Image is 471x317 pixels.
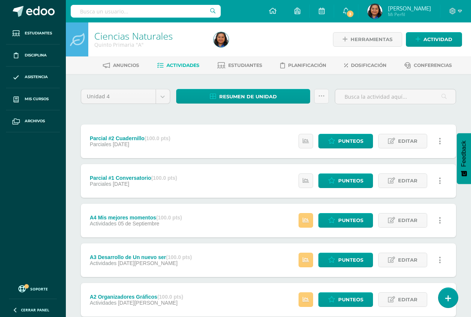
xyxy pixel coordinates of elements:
[90,215,182,221] div: A4 Mis mejores momentos
[423,33,452,46] span: Actividad
[21,307,49,313] span: Cerrar panel
[94,31,205,41] h1: Ciencias Naturales
[214,32,229,47] img: 95ff7255e5efb9ef498d2607293e1cff.png
[6,44,60,67] a: Disciplina
[404,59,452,71] a: Conferencias
[219,90,277,104] span: Resumen de unidad
[166,254,192,260] strong: (100.0 pts)
[338,134,363,148] span: Punteos
[90,135,171,141] div: Parcial #2 Cuadernillo
[318,134,373,148] a: Punteos
[338,213,363,227] span: Punteos
[144,135,170,141] strong: (100.0 pts)
[90,254,192,260] div: A3 Desarrollo de Un nuevo ser
[103,59,139,71] a: Anuncios
[25,74,48,80] span: Asistencia
[113,141,129,147] span: [DATE]
[398,174,418,188] span: Editar
[6,22,60,44] a: Estudiantes
[367,4,382,19] img: 95ff7255e5efb9ef498d2607293e1cff.png
[217,59,262,71] a: Estudiantes
[398,253,418,267] span: Editar
[71,5,221,18] input: Busca un usuario...
[457,133,471,184] button: Feedback - Mostrar encuesta
[90,175,177,181] div: Parcial #1 Conversatorio
[6,88,60,110] a: Mis cursos
[94,41,205,48] div: Quinto Primaria 'A'
[288,62,326,68] span: Planificación
[9,283,57,293] a: Soporte
[90,141,111,147] span: Parciales
[318,253,373,267] a: Punteos
[333,32,402,47] a: Herramientas
[6,67,60,89] a: Asistencia
[151,175,177,181] strong: (100.0 pts)
[338,253,363,267] span: Punteos
[25,118,45,124] span: Archivos
[280,59,326,71] a: Planificación
[351,62,386,68] span: Dosificación
[113,181,129,187] span: [DATE]
[6,110,60,132] a: Archivos
[113,62,139,68] span: Anuncios
[118,260,177,266] span: [DATE][PERSON_NAME]
[338,293,363,307] span: Punteos
[166,62,199,68] span: Actividades
[398,213,418,227] span: Editar
[157,59,199,71] a: Actividades
[338,174,363,188] span: Punteos
[118,300,177,306] span: [DATE][PERSON_NAME]
[118,221,159,227] span: 05 de Septiembre
[318,292,373,307] a: Punteos
[461,141,467,167] span: Feedback
[90,260,117,266] span: Actividades
[90,300,117,306] span: Actividades
[81,89,170,104] a: Unidad 4
[30,286,48,292] span: Soporte
[335,89,456,104] input: Busca la actividad aquí...
[228,62,262,68] span: Estudiantes
[346,10,354,18] span: 3
[25,96,49,102] span: Mis cursos
[406,32,462,47] a: Actividad
[87,89,150,104] span: Unidad 4
[388,4,431,12] span: [PERSON_NAME]
[318,173,373,188] a: Punteos
[25,30,52,36] span: Estudiantes
[157,294,183,300] strong: (100.0 pts)
[25,52,47,58] span: Disciplina
[398,293,418,307] span: Editar
[90,294,183,300] div: A2 Organizadores Gráficos
[156,215,182,221] strong: (100.0 pts)
[94,30,173,42] a: Ciencias Naturales
[318,213,373,228] a: Punteos
[176,89,311,104] a: Resumen de unidad
[388,11,431,18] span: Mi Perfil
[351,33,392,46] span: Herramientas
[90,221,117,227] span: Actividades
[90,181,111,187] span: Parciales
[398,134,418,148] span: Editar
[414,62,452,68] span: Conferencias
[344,59,386,71] a: Dosificación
